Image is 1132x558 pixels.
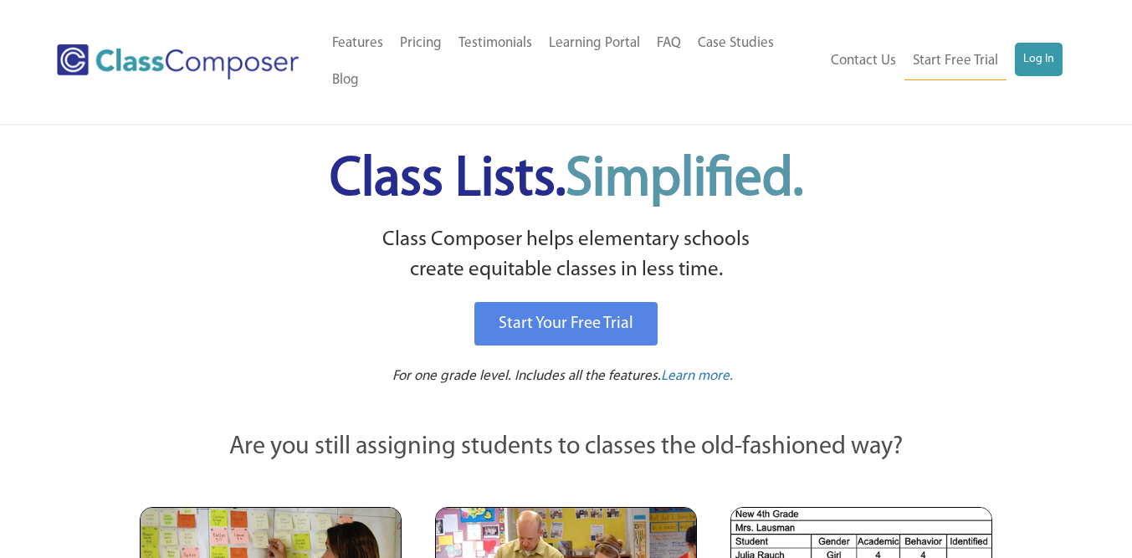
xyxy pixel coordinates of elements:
a: Start Free Trial [904,43,1007,80]
span: For one grade level. Includes all the features. [392,369,661,383]
p: Are you still assigning students to classes the old-fashioned way? [140,429,993,466]
span: Simplified. [566,153,803,207]
span: Start Your Free Trial [499,315,633,332]
a: Features [324,25,392,62]
a: Pricing [392,25,450,62]
a: Learn more. [661,366,733,387]
a: Testimonials [450,25,540,62]
nav: Header Menu [821,43,1063,80]
a: Start Your Free Trial [474,302,658,346]
a: Log In [1015,43,1063,76]
a: Case Studies [689,25,782,62]
p: Class Composer helps elementary schools create equitable classes in less time. [137,225,996,286]
a: Learning Portal [540,25,648,62]
span: Learn more. [661,369,733,383]
a: Contact Us [822,43,904,79]
a: Blog [324,62,367,99]
a: FAQ [648,25,689,62]
span: Class Lists. [330,153,803,207]
img: Class Composer [57,44,299,79]
nav: Header Menu [324,25,821,99]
